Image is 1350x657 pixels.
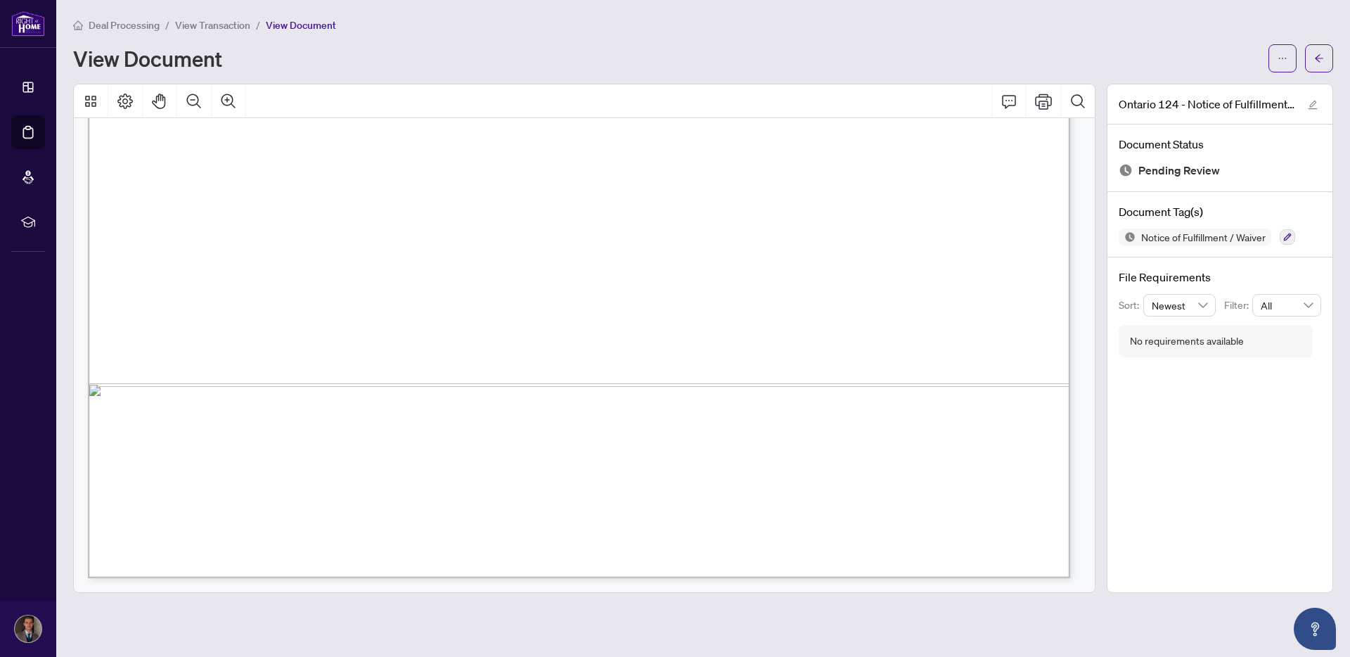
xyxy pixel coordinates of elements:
[1136,232,1271,242] span: Notice of Fulfillment / Waiver
[1308,100,1318,110] span: edit
[1119,269,1321,286] h4: File Requirements
[1138,161,1220,180] span: Pending Review
[1119,136,1321,153] h4: Document Status
[1119,96,1294,113] span: Ontario 124 - Notice of Fulfillment of Condition Signed.pdf
[1130,333,1244,349] div: No requirements available
[73,20,83,30] span: home
[175,19,250,32] span: View Transaction
[1119,229,1136,245] img: Status Icon
[165,17,169,33] li: /
[1294,608,1336,650] button: Open asap
[1119,298,1143,313] p: Sort:
[1224,298,1252,313] p: Filter:
[11,11,45,37] img: logo
[1314,53,1324,63] span: arrow-left
[1119,163,1133,177] img: Document Status
[73,47,222,70] h1: View Document
[266,19,336,32] span: View Document
[89,19,160,32] span: Deal Processing
[256,17,260,33] li: /
[1278,53,1287,63] span: ellipsis
[1261,295,1313,316] span: All
[1152,295,1208,316] span: Newest
[1119,203,1321,220] h4: Document Tag(s)
[15,615,41,642] img: Profile Icon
